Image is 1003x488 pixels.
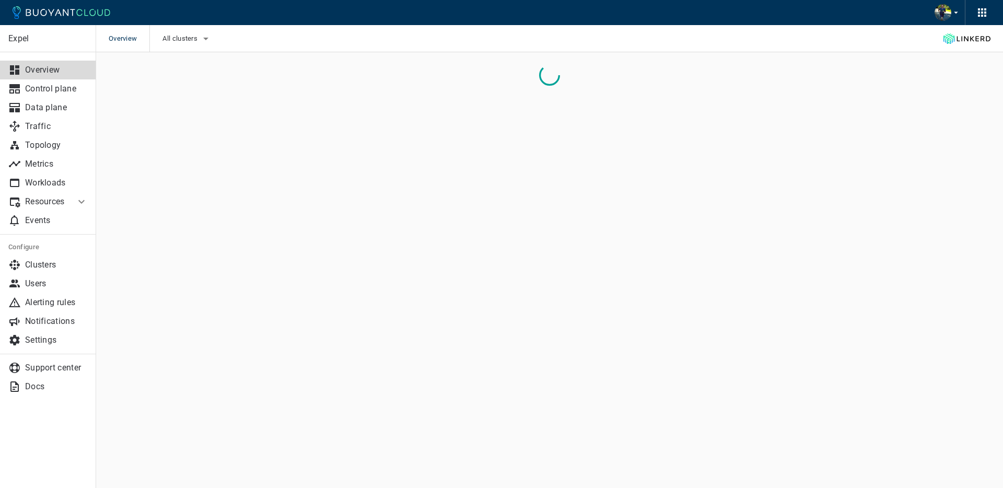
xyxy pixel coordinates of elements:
p: Clusters [25,260,88,270]
p: Alerting rules [25,297,88,308]
p: Support center [25,363,88,373]
span: All clusters [162,34,200,43]
p: Control plane [25,84,88,94]
p: Expel [8,33,87,44]
p: Metrics [25,159,88,169]
p: Overview [25,65,88,75]
img: Bjorn Stange [935,4,951,21]
p: Users [25,278,88,289]
p: Events [25,215,88,226]
p: Notifications [25,316,88,327]
p: Topology [25,140,88,150]
p: Docs [25,381,88,392]
span: Overview [109,25,149,52]
p: Resources [25,196,67,207]
p: Settings [25,335,88,345]
button: All clusters [162,31,212,47]
p: Traffic [25,121,88,132]
p: Data plane [25,102,88,113]
h5: Configure [8,243,88,251]
p: Workloads [25,178,88,188]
